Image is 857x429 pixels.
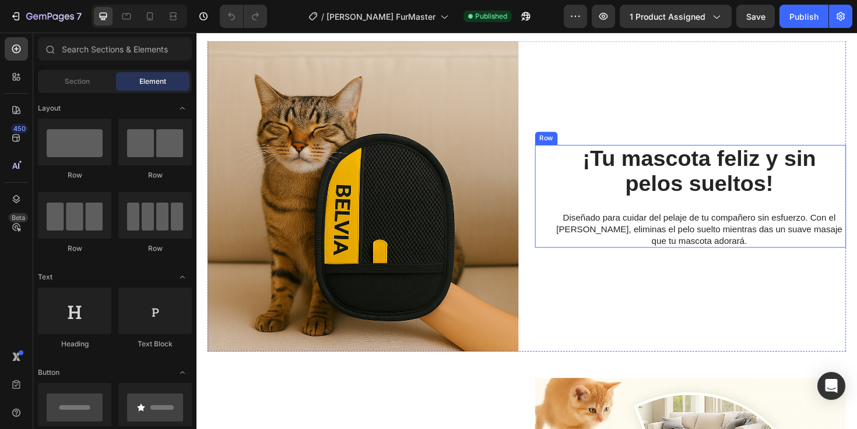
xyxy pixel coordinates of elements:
[173,363,192,382] span: Toggle open
[38,367,59,378] span: Button
[620,5,732,28] button: 1 product assigned
[326,10,435,23] span: [PERSON_NAME] FurMaster
[196,33,857,429] iframe: Design area
[38,243,111,254] div: Row
[38,170,111,180] div: Row
[630,10,705,23] span: 1 product assigned
[118,339,192,349] div: Text Block
[321,10,324,23] span: /
[139,76,166,87] span: Element
[12,9,341,338] img: gempages_573512328641774482-2ae31709-e732-4cc1-9b2d-a9eb617dd272.png
[118,170,192,180] div: Row
[475,11,507,22] span: Published
[76,9,82,23] p: 7
[5,5,87,28] button: 7
[9,213,28,222] div: Beta
[746,12,765,22] span: Save
[173,99,192,118] span: Toggle open
[378,190,687,226] p: Diseñado para cuidar del pelaje de tu compañero sin esfuerzo. Con el [PERSON_NAME], eliminas el p...
[173,268,192,286] span: Toggle open
[220,5,267,28] div: Undo/Redo
[789,10,819,23] div: Publish
[779,5,828,28] button: Publish
[11,124,28,133] div: 450
[409,120,656,173] strong: ¡Tu mascota feliz y sin pelos sueltos!
[361,107,380,117] div: Row
[38,37,192,61] input: Search Sections & Elements
[65,76,90,87] span: Section
[38,272,52,282] span: Text
[38,339,111,349] div: Heading
[736,5,775,28] button: Save
[817,372,845,400] div: Open Intercom Messenger
[118,243,192,254] div: Row
[38,103,61,114] span: Layout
